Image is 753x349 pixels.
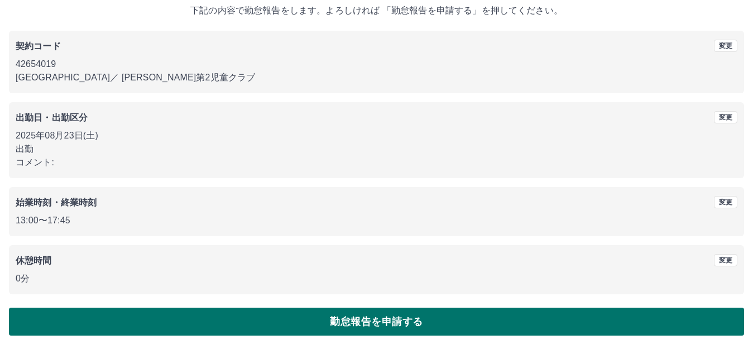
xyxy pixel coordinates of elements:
button: 変更 [714,111,737,123]
b: 休憩時間 [16,256,52,265]
p: 13:00 〜 17:45 [16,214,737,227]
p: [GEOGRAPHIC_DATA] ／ [PERSON_NAME]第2児童クラブ [16,71,737,84]
button: 変更 [714,40,737,52]
button: 変更 [714,196,737,208]
p: 下記の内容で勤怠報告をします。よろしければ 「勤怠報告を申請する」を押してください。 [9,4,744,17]
p: 42654019 [16,58,737,71]
p: 2025年08月23日(土) [16,129,737,142]
p: 出勤 [16,142,737,156]
p: 0分 [16,272,737,285]
b: 契約コード [16,41,61,51]
p: コメント: [16,156,737,169]
button: 変更 [714,254,737,266]
b: 始業時刻・終業時刻 [16,198,97,207]
b: 出勤日・出勤区分 [16,113,88,122]
button: 勤怠報告を申請する [9,308,744,336]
